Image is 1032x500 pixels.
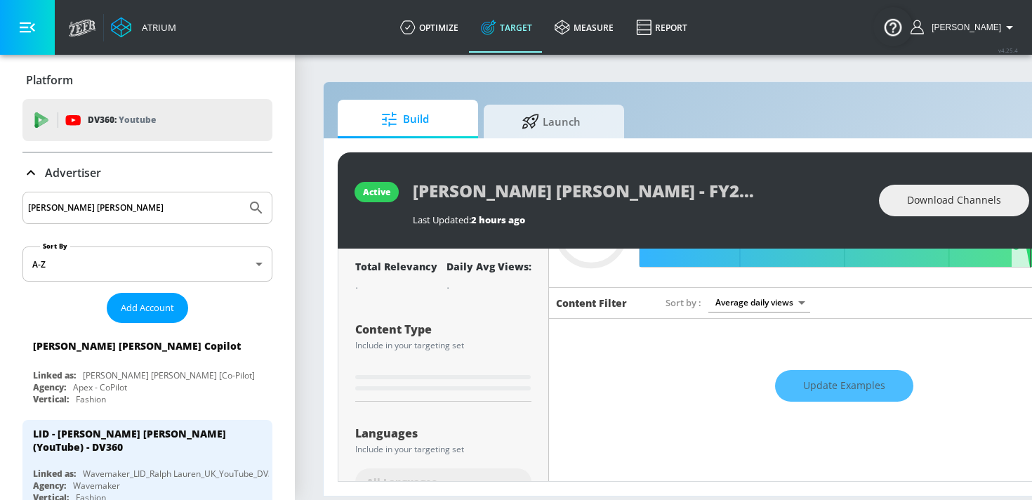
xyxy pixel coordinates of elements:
p: DV360: [88,112,156,128]
div: A-Z [22,246,272,282]
div: Apex - CoPilot [73,381,127,393]
span: Build [352,103,458,136]
p: Platform [26,72,73,88]
div: [PERSON_NAME] [PERSON_NAME] Copilot [33,339,241,353]
a: optimize [389,2,470,53]
span: Download Channels [907,192,1001,209]
div: Average daily views [708,293,810,312]
div: Content Type [355,324,531,335]
a: Report [625,2,699,53]
a: Atrium [111,17,176,38]
div: [PERSON_NAME] [PERSON_NAME] CopilotLinked as:[PERSON_NAME] [PERSON_NAME] [Co-Pilot]Agency:Apex - ... [22,329,272,409]
div: Fashion [76,393,106,405]
div: Atrium [136,21,176,34]
button: Submit Search [241,192,272,223]
span: login as: kacey.labar@zefr.com [926,22,1001,32]
label: Sort By [40,242,70,251]
div: Total Relevancy [355,260,437,273]
span: v 4.25.4 [998,46,1018,54]
button: Download Channels [879,185,1029,216]
p: Advertiser [45,165,101,180]
button: Open Resource Center [873,7,913,46]
div: Wavemaker_LID_Ralph Lauren_UK_YouTube_DV360 [83,468,283,480]
div: LID - [PERSON_NAME] [PERSON_NAME] (YouTube) - DV360 [33,427,249,454]
p: Youtube [119,112,156,127]
div: Wavemaker [73,480,120,492]
div: Languages [355,428,531,439]
span: Launch [498,105,604,138]
div: Agency: [33,480,66,492]
div: Platform [22,60,272,100]
div: Include in your targeting set [355,445,531,454]
span: Add Account [121,300,174,316]
input: Search by name [28,199,241,217]
div: Advertiser [22,153,272,192]
span: 2 hours ago [471,213,525,226]
div: Linked as: [33,369,76,381]
div: [PERSON_NAME] [PERSON_NAME] [Co-Pilot] [83,369,255,381]
a: Target [470,2,543,53]
button: Add Account [107,293,188,323]
button: [PERSON_NAME] [911,19,1018,36]
div: DV360: Youtube [22,99,272,141]
a: measure [543,2,625,53]
div: Linked as: [33,468,76,480]
div: Daily Avg Views: [446,260,531,273]
h6: Content Filter [556,296,627,310]
div: Last Updated: [413,213,865,226]
div: Agency: [33,381,66,393]
span: Sort by [666,296,701,309]
div: active [363,186,390,198]
div: Vertical: [33,393,69,405]
div: All Languages [355,468,531,496]
span: All Languages [366,475,437,489]
div: Include in your targeting set [355,341,531,350]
